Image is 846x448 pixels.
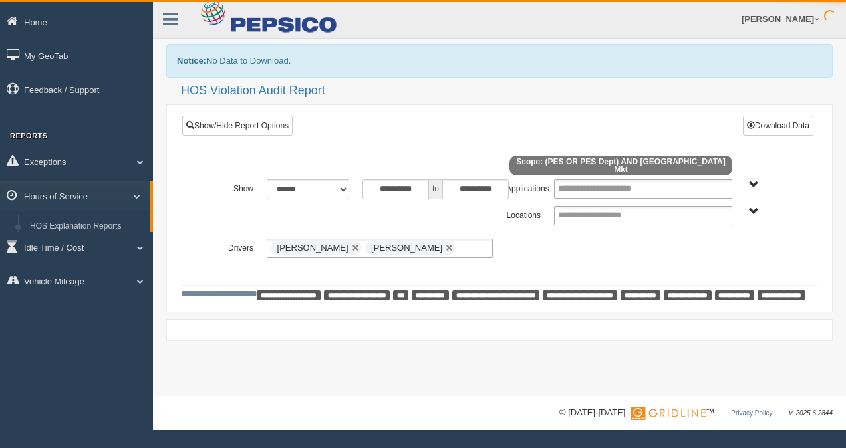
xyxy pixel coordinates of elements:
[509,156,732,175] span: Scope: (PES OR PES Dept) AND [GEOGRAPHIC_DATA] Mkt
[789,409,833,417] span: v. 2025.6.2844
[743,116,813,136] button: Download Data
[24,215,150,239] a: HOS Explanation Reports
[631,407,706,420] img: Gridline
[371,243,442,253] span: [PERSON_NAME]
[559,406,833,420] div: © [DATE]-[DATE] - ™
[499,206,547,222] label: Locations
[181,84,833,98] h2: HOS Violation Audit Report
[429,179,442,199] span: to
[499,179,547,195] label: Applications
[731,409,772,417] a: Privacy Policy
[182,116,293,136] a: Show/Hide Report Options
[177,56,206,66] b: Notice:
[277,243,349,253] span: [PERSON_NAME]
[212,239,260,255] label: Drivers
[166,44,833,78] div: No Data to Download.
[212,179,260,195] label: Show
